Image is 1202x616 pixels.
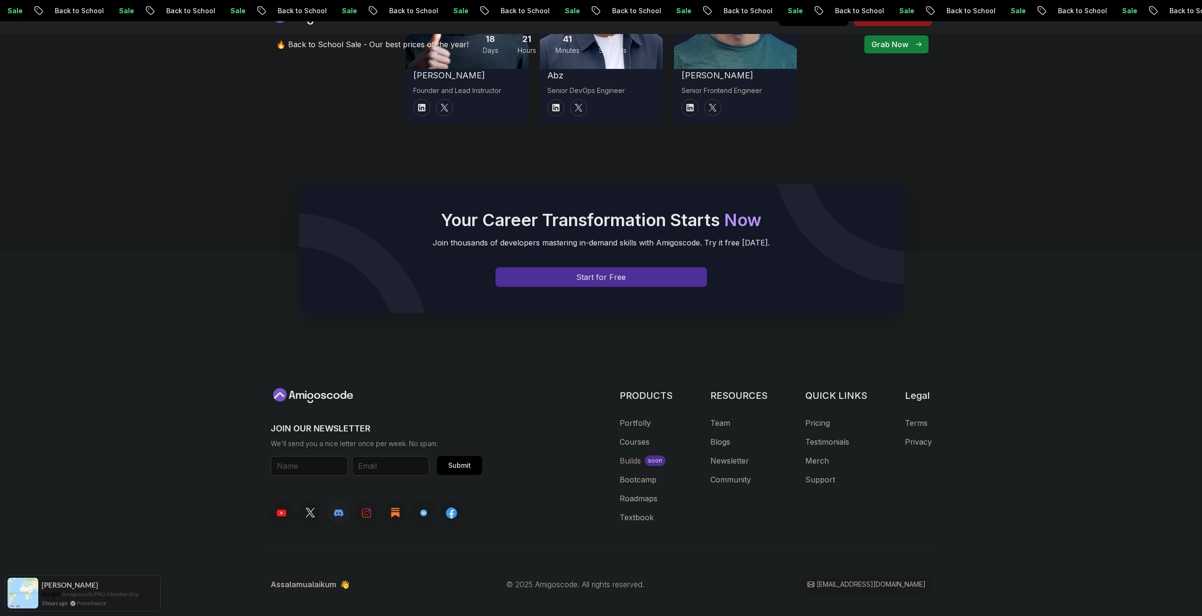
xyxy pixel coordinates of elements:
h2: [PERSON_NAME] [682,69,789,82]
p: Back to School [493,6,557,16]
a: Roadmaps [620,493,657,504]
p: Sale [780,6,810,16]
p: 🔥 Back to School Sale - Our best prices of the year! [276,39,469,50]
p: Sale [1003,6,1033,16]
p: Back to School [382,6,446,16]
span: 21 Hours [522,33,531,46]
a: Amigoscode PRO Membership [62,591,139,598]
p: [EMAIL_ADDRESS][DOMAIN_NAME] [817,580,926,589]
a: Facebook link [441,501,463,524]
div: Submit [448,461,471,470]
span: Now [724,210,761,230]
p: soon [648,457,662,464]
p: Back to School [47,6,111,16]
img: provesource social proof notification image [8,578,38,608]
input: Email [352,456,429,476]
a: Instagram link [356,501,378,524]
a: LinkedIn link [412,501,435,524]
span: Minutes [555,46,580,55]
a: Team [710,417,730,429]
span: Seconds [599,46,627,55]
p: Back to School [939,6,1003,16]
p: Start for Free [576,271,626,283]
a: Testimonials [805,436,849,447]
p: © 2025 Amigoscode. All rights reserved. [506,579,644,590]
h3: QUICK LINKS [805,389,867,402]
p: Senior DevOps Engineer [547,86,655,95]
h3: PRODUCTS [620,389,673,402]
h3: JOIN OUR NEWSLETTER [271,422,482,435]
a: Discord link [327,501,350,524]
a: Youtube link [271,501,293,524]
p: Back to School [716,6,780,16]
a: Support [805,474,835,485]
span: 3 hours ago [42,599,68,607]
span: Bought [42,590,61,598]
span: Days [483,46,498,55]
div: Builds [620,455,641,466]
p: Founder and Lead Instructor [413,86,521,95]
a: Blog link [384,501,407,524]
p: Assalamualaikum [271,579,350,590]
h2: abz [547,69,655,82]
p: Back to School [270,6,334,16]
span: 41 Minutes [563,33,572,46]
a: Pricing [805,417,830,429]
a: Textbook [620,512,654,523]
p: Sale [1115,6,1145,16]
a: Privacy [905,436,932,447]
a: Newsletter [710,455,749,466]
span: [PERSON_NAME] [42,581,98,589]
a: Twitter link [299,501,322,524]
a: Terms [905,417,928,429]
p: Sale [557,6,588,16]
h2: Your Career Transformation Starts [318,211,885,229]
a: Bootcamp [620,474,656,485]
a: Blogs [710,436,730,447]
a: ProveSource [77,599,106,607]
p: Sale [446,6,476,16]
h3: RESOURCES [710,389,767,402]
p: Sale [892,6,922,16]
a: Courses [620,436,649,447]
input: Name [271,456,348,476]
a: Portfolly [620,417,651,429]
a: Community [710,474,751,485]
p: Sale [334,6,365,16]
span: 👋 [340,579,350,590]
p: Back to School [827,6,892,16]
p: Grab Now [871,39,908,50]
p: Sale [223,6,253,16]
span: Hours [518,46,536,55]
a: Merch [805,455,829,466]
span: 35 Seconds [607,33,618,46]
p: We'll send you a nice letter once per week. No spam. [271,439,482,448]
a: [EMAIL_ADDRESS][DOMAIN_NAME] [801,577,932,591]
p: Back to School [159,6,223,16]
p: Join thousands of developers mastering in-demand skills with Amigoscode. Try it free [DATE]. [318,237,885,248]
p: Back to School [605,6,669,16]
h2: [PERSON_NAME] [413,69,521,82]
button: Submit [437,456,482,475]
p: Back to School [1050,6,1115,16]
span: 18 Days [486,33,495,46]
h3: Legal [905,389,932,402]
p: Sale [111,6,142,16]
p: Senior Frontend Engineer [682,86,789,95]
p: Sale [669,6,699,16]
a: Signin page [495,267,707,287]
